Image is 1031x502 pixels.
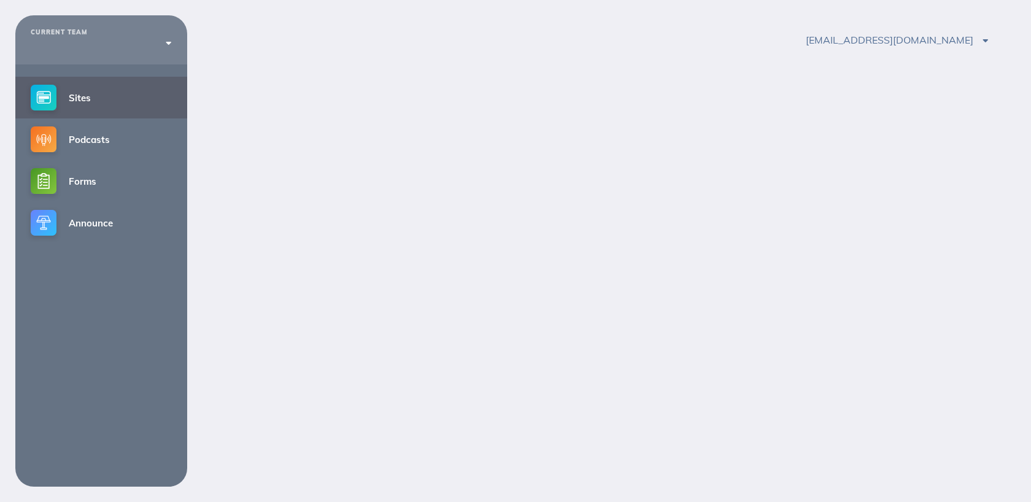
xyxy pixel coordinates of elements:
[806,34,989,46] span: [EMAIL_ADDRESS][DOMAIN_NAME]
[31,126,56,152] img: podcasts-small@2x.png
[15,77,187,118] a: Sites
[15,118,187,160] a: Podcasts
[31,85,56,110] img: sites-small@2x.png
[31,168,56,194] img: forms-small@2x.png
[31,210,56,236] img: announce-small@2x.png
[31,29,172,36] div: CURRENT TEAM
[15,160,187,202] a: Forms
[15,202,187,244] a: Announce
